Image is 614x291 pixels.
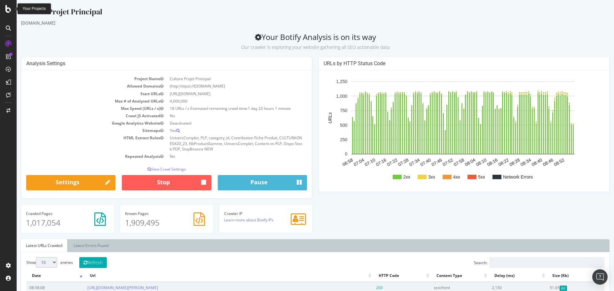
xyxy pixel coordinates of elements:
select: Showentries [19,257,41,268]
text: Network Errors [486,174,516,180]
td: Max Speed (URLs / s) [10,105,150,112]
a: Latest Errors Found [52,239,97,252]
td: Repeated Analysis [10,153,150,160]
div: [DOMAIN_NAME] [4,20,593,26]
text: 250 [323,137,331,142]
th: HTTP Code: activate to sort column ascending [356,270,414,282]
td: Max # of Analysed URLs [10,97,150,105]
td: No [150,112,290,119]
a: Settings [10,175,99,190]
h4: Analysis Settings [10,60,290,67]
text: 08:52 [536,157,549,167]
td: Project Name [10,75,150,82]
text: 07:22 [369,157,382,167]
span: 1 day 22 hours 1 minute [231,106,274,111]
td: 4,000,000 [150,97,290,105]
text: 08:40 [514,157,527,167]
text: 07:28 [381,157,393,167]
td: Google Analytics Website [10,119,150,127]
label: Search: [457,257,588,268]
label: Show entries [10,257,56,268]
text: 07:46 [414,157,426,167]
span: 200 [359,285,366,290]
div: Cultura Projet Principal [4,6,593,20]
h4: Pages Known [108,211,192,216]
td: [URL][DOMAIN_NAME] [150,90,290,97]
svg: A chart. [307,75,586,187]
text: 08:22 [481,157,493,167]
p: View Crawl Settings [10,166,290,172]
text: 08:04 [447,157,460,167]
text: 07:04 [336,157,349,167]
th: Size (Kb): activate to sort column ascending [530,270,588,282]
text: 08:28 [492,157,504,167]
text: 07:10 [347,157,360,167]
td: (http|https)://[DOMAIN_NAME] [150,82,290,90]
text: 06:58 [325,157,337,167]
text: URLs [311,112,316,124]
text: 08:46 [525,157,538,167]
a: Learn more about Botify IPs [208,217,257,223]
p: 1,909,495 [108,217,192,228]
td: Yes [150,127,290,134]
td: Allowed Domains [10,82,150,90]
h4: Crawler IP [208,211,291,216]
input: Search: [473,257,588,268]
h4: URLs by HTTP Status Code [307,60,588,67]
th: Delay (ms): activate to sort column ascending [472,270,530,282]
button: Refresh [63,257,90,268]
th: Url: activate to sort column ascending [67,270,356,282]
th: Date: activate to sort column ascending [10,270,67,282]
text: 07:16 [358,157,371,167]
td: HTML Extract Rules [10,134,150,152]
text: 4xx [437,174,444,180]
text: 5xx [461,174,468,180]
text: 1,250 [319,79,331,84]
button: Pause [201,175,290,190]
a: [URL][DOMAIN_NAME][PERSON_NAME] [71,285,141,290]
text: 1,000 [319,94,331,99]
text: 0 [328,152,331,157]
p: 1,017,054 [9,217,92,228]
text: 07:58 [436,157,449,167]
th: Content Type: activate to sort column ascending [414,270,472,282]
span: Gzipped Content [543,286,550,291]
div: Your Projects [23,6,46,11]
text: 07:52 [425,157,437,167]
a: Latest URLs Crawled [4,239,51,252]
td: UniversComplet, PLP, category_id, Contribution Fiche Produit, CULTURAONE0420_23, NbProductGamme, ... [150,134,290,152]
td: 18 URLs / s Estimated remaining crawl time: [150,105,290,112]
text: 07:40 [403,157,415,167]
div: Open Intercom Messenger [592,269,608,285]
td: Sitemaps [10,127,150,134]
h4: Pages Crawled [9,211,92,216]
text: 08:16 [469,157,482,167]
text: 500 [323,123,331,128]
td: Start URLs [10,90,150,97]
text: 08:34 [503,157,516,167]
button: Stop [105,175,194,190]
td: Cultura Projet Principal [150,75,290,82]
text: 750 [323,108,331,113]
td: Deactivated [150,119,290,127]
small: Our crawler is exploring your website gathering all SEO actionable data [224,44,373,50]
text: 3xx [412,174,419,180]
td: No [150,153,290,160]
text: 2xx [387,174,394,180]
text: 07:34 [392,157,404,167]
text: 08:10 [459,157,471,167]
td: Crawl JS Activated [10,112,150,119]
h2: Your Botify Analysis is on its way [4,33,593,50]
